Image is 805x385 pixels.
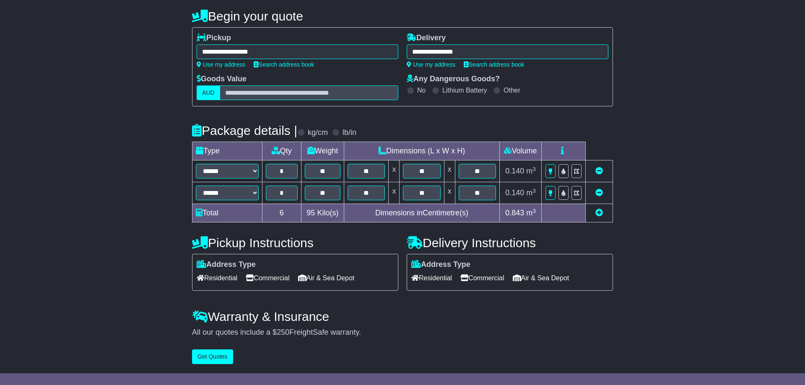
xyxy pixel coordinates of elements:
[444,160,455,182] td: x
[595,189,603,197] a: Remove this item
[306,209,315,217] span: 95
[197,75,247,84] label: Goods Value
[197,271,237,284] span: Residential
[526,189,536,197] span: m
[407,34,446,43] label: Delivery
[407,61,455,68] a: Use my address
[505,189,524,197] span: 0.140
[197,61,245,68] a: Use my address
[532,208,536,214] sup: 3
[197,260,256,269] label: Address Type
[526,167,536,175] span: m
[254,61,314,68] a: Search address book
[460,271,504,284] span: Commercial
[407,236,613,250] h4: Delivery Instructions
[262,142,301,160] td: Qty
[444,182,455,204] td: x
[308,128,328,137] label: kg/cm
[505,167,524,175] span: 0.140
[464,61,524,68] a: Search address book
[595,209,603,217] a: Add new item
[417,86,426,94] label: No
[532,166,536,172] sup: 3
[301,204,344,222] td: Kilo(s)
[192,328,613,337] div: All our quotes include a $ FreightSafe warranty.
[344,204,500,222] td: Dimensions in Centimetre(s)
[442,86,487,94] label: Lithium Battery
[532,188,536,194] sup: 3
[301,142,344,160] td: Weight
[277,328,289,336] span: 250
[197,85,220,100] label: AUD
[499,142,541,160] td: Volume
[192,9,613,23] h4: Begin your quote
[595,167,603,175] a: Remove this item
[389,182,400,204] td: x
[262,204,301,222] td: 6
[246,271,289,284] span: Commercial
[526,209,536,217] span: m
[344,142,500,160] td: Dimensions (L x W x H)
[192,349,233,364] button: Get Quotes
[513,271,569,284] span: Air & Sea Depot
[192,204,262,222] td: Total
[504,86,520,94] label: Other
[192,142,262,160] td: Type
[298,271,355,284] span: Air & Sea Depot
[411,271,452,284] span: Residential
[192,310,613,323] h4: Warranty & Insurance
[343,128,356,137] label: lb/in
[407,75,500,84] label: Any Dangerous Goods?
[411,260,470,269] label: Address Type
[505,209,524,217] span: 0.843
[192,124,297,137] h4: Package details |
[192,236,398,250] h4: Pickup Instructions
[197,34,231,43] label: Pickup
[389,160,400,182] td: x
